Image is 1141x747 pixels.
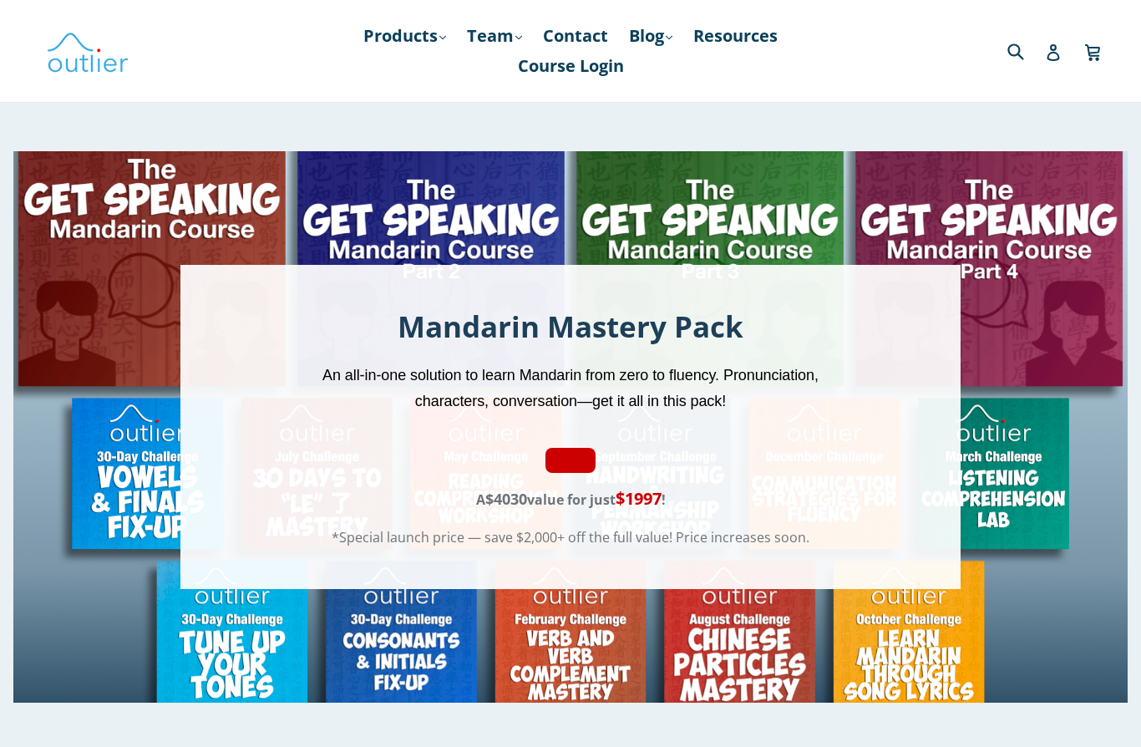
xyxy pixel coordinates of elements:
[322,367,819,409] span: An all-in-one solution to learn Mandarin from zero to fluency. Pronunciation, characters, convers...
[535,21,616,51] a: Contact
[459,21,530,51] a: Team
[476,490,666,509] span: A value for just !
[332,528,809,546] span: *Special launch price — save $2,000+ off the full value! Price increases soon.
[485,489,527,509] span: $4030
[616,487,662,510] span: $1997
[621,21,681,51] a: Blog
[46,27,129,75] img: Outlier Linguistics
[510,51,632,81] a: Course Login
[1003,33,1049,68] input: Search
[685,21,786,51] a: Resources
[290,307,851,346] h1: Mandarin Mastery Pack
[355,21,454,51] a: Products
